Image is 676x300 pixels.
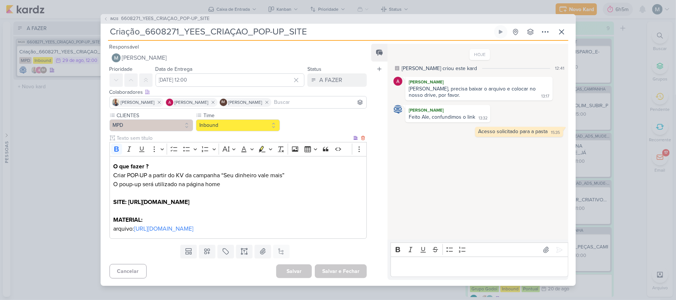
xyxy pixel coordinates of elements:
img: Iara Santos [112,99,120,106]
div: [PERSON_NAME], precisa baixar o arquivo e colocar no nosso drive, por favor. [409,86,537,98]
div: Editor editing area: main [110,156,367,239]
button: A FAZER [307,73,367,87]
input: Buscar [273,98,365,107]
span: [PERSON_NAME] [175,99,209,106]
strong: SITE: [URL][DOMAIN_NAME] [113,198,189,206]
a: [URL][DOMAIN_NAME] [134,225,193,233]
span: [PERSON_NAME] [121,99,155,106]
input: Kard Sem Título [108,25,493,39]
label: Prioridade [110,66,133,72]
div: 13:17 [542,93,550,99]
img: Mariana Amorim [112,53,121,62]
div: Ligar relógio [498,29,504,35]
strong: O que fazer ? [113,163,148,170]
button: Cancelar [110,264,147,278]
div: Isabella Machado Guimarães [220,99,227,106]
input: Texto sem título [115,134,352,142]
label: Status [307,66,321,72]
span: IM28 [110,16,120,22]
button: IM28 6608271_YEES_CRIAÇAO_POP-UP_SITE [104,15,210,23]
img: Alessandra Gomes [166,99,173,106]
label: Data de Entrega [156,66,193,72]
button: MPD [110,119,193,131]
div: 15:35 [551,130,560,136]
div: Colaboradores [110,88,367,96]
span: [PERSON_NAME] [229,99,262,106]
div: [PERSON_NAME] [407,78,551,86]
div: [PERSON_NAME] [407,106,489,114]
div: 13:32 [479,115,487,121]
span: 6608271_YEES_CRIAÇAO_POP-UP_SITE [121,15,210,23]
div: Editor toolbar [391,243,568,257]
button: Inbound [196,119,280,131]
label: Responsável [110,44,139,50]
div: [PERSON_NAME] criou este kard [402,65,477,72]
strong: MATERIAL: [113,216,143,224]
img: Alessandra Gomes [393,77,402,86]
label: Time [203,112,280,119]
div: A FAZER [319,76,342,85]
span: [PERSON_NAME] [122,53,167,62]
input: Select a date [156,73,305,87]
p: Criar POP-UP a partir do KV da campanha “Seu dinheiro vale mais” O poup-up será utilizado na pági... [113,171,363,189]
p: IM [222,100,225,104]
div: Editor editing area: main [391,257,568,277]
div: 12:41 [555,65,565,72]
div: Feito Ale, confundimos o link [409,114,475,120]
p: arquivo: [113,224,363,233]
img: Caroline Traven De Andrade [393,105,402,114]
button: [PERSON_NAME] [110,51,367,65]
div: Acesso solicitado para a pasta [479,128,548,135]
label: CLIENTES [116,112,193,119]
div: Editor toolbar [110,142,367,156]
